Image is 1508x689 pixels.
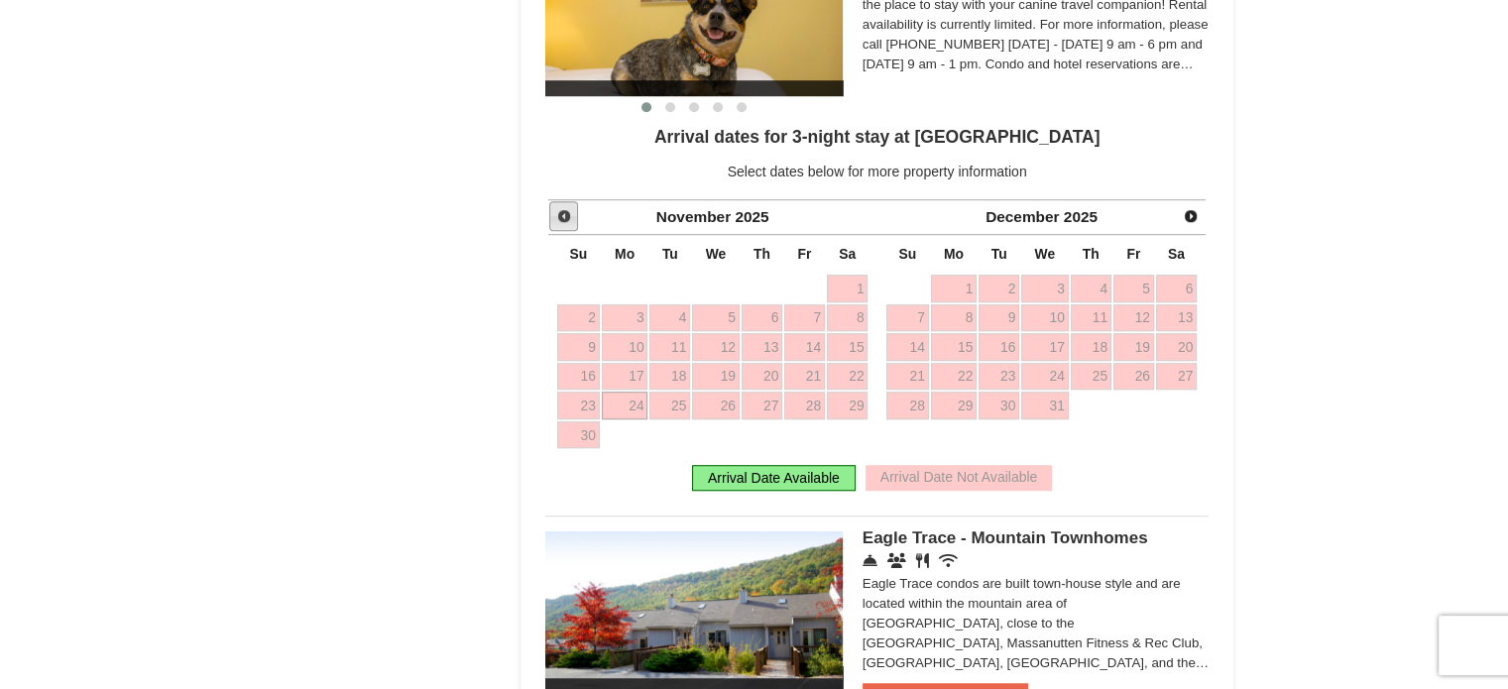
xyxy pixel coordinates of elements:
a: 17 [1021,333,1069,361]
a: 6 [1156,275,1197,302]
i: Restaurant [916,553,929,568]
a: 16 [557,363,600,391]
a: 4 [649,304,690,332]
a: 9 [979,304,1019,332]
span: December [986,208,1059,225]
a: 3 [1021,275,1069,302]
span: Sunday [898,246,916,262]
a: 6 [742,304,782,332]
a: Next [1177,202,1205,230]
a: 5 [1113,275,1154,302]
span: Wednesday [1034,246,1055,262]
h4: Arrival dates for 3-night stay at [GEOGRAPHIC_DATA] [545,127,1210,147]
div: Arrival Date Available [692,465,856,491]
a: 28 [784,392,825,419]
a: 30 [557,421,600,449]
a: 26 [1113,363,1154,391]
a: 14 [784,333,825,361]
span: Select dates below for more property information [728,164,1027,179]
a: 2 [979,275,1019,302]
span: Wednesday [706,246,727,262]
a: 8 [827,304,868,332]
span: November [656,208,731,225]
a: 1 [931,275,978,302]
a: 27 [742,392,782,419]
span: Eagle Trace - Mountain Townhomes [863,528,1148,547]
a: 5 [692,304,740,332]
a: 7 [784,304,825,332]
a: 14 [886,333,929,361]
a: 28 [886,392,929,419]
div: Eagle Trace condos are built town-house style and are located within the mountain area of [GEOGRA... [863,574,1210,673]
a: 10 [602,333,648,361]
a: 29 [931,392,978,419]
a: 22 [827,363,868,391]
span: 2025 [1064,208,1098,225]
span: Saturday [839,246,856,262]
span: Monday [944,246,964,262]
a: 30 [979,392,1019,419]
a: 4 [1071,275,1111,302]
a: 15 [931,333,978,361]
a: 24 [1021,363,1069,391]
a: 7 [886,304,929,332]
a: 26 [692,392,740,419]
a: 11 [649,333,690,361]
i: Conference Facilities [887,553,906,568]
a: 31 [1021,392,1069,419]
a: 12 [692,333,740,361]
a: 21 [886,363,929,391]
i: Concierge Desk [863,553,877,568]
a: 24 [602,392,648,419]
a: 1 [827,275,868,302]
span: Friday [1126,246,1140,262]
a: 16 [979,333,1019,361]
a: 23 [979,363,1019,391]
a: 27 [1156,363,1197,391]
a: 23 [557,392,600,419]
div: Arrival Date Not Available [866,465,1052,491]
a: 2 [557,304,600,332]
span: Saturday [1168,246,1185,262]
span: Sunday [570,246,588,262]
a: 9 [557,333,600,361]
a: 13 [742,333,782,361]
a: 19 [692,363,740,391]
a: 10 [1021,304,1069,332]
a: 11 [1071,304,1111,332]
a: Prev [549,201,579,231]
a: 29 [827,392,868,419]
a: 17 [602,363,648,391]
a: 15 [827,333,868,361]
a: 19 [1113,333,1154,361]
span: Tuesday [991,246,1007,262]
a: 12 [1113,304,1154,332]
a: 18 [1071,333,1111,361]
a: 18 [649,363,690,391]
a: 25 [649,392,690,419]
span: Friday [798,246,812,262]
i: Wireless Internet (free) [939,553,958,568]
span: Tuesday [662,246,678,262]
span: Prev [556,208,572,224]
a: 13 [1156,304,1197,332]
a: 25 [1071,363,1111,391]
a: 8 [931,304,978,332]
span: Thursday [1083,246,1100,262]
a: 20 [1156,333,1197,361]
span: Monday [615,246,635,262]
a: 20 [742,363,782,391]
span: 2025 [735,208,768,225]
a: 21 [784,363,825,391]
a: 22 [931,363,978,391]
span: Next [1183,208,1199,224]
span: Thursday [754,246,770,262]
a: 3 [602,304,648,332]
